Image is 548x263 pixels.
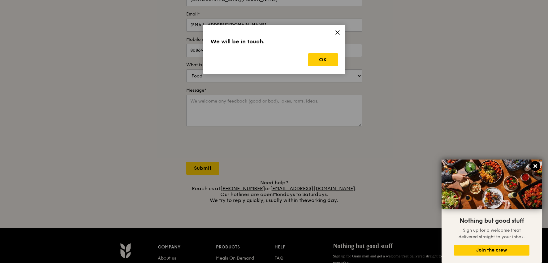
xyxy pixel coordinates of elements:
h3: We will be in touch. [210,37,338,46]
button: Join the crew [454,245,529,256]
span: Sign up for a welcome treat delivered straight to your inbox. [459,228,525,239]
button: Close [530,161,540,171]
button: OK [308,53,338,66]
img: DSC07876-Edit02-Large.jpeg [442,160,542,209]
span: Nothing but good stuff [460,217,524,225]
